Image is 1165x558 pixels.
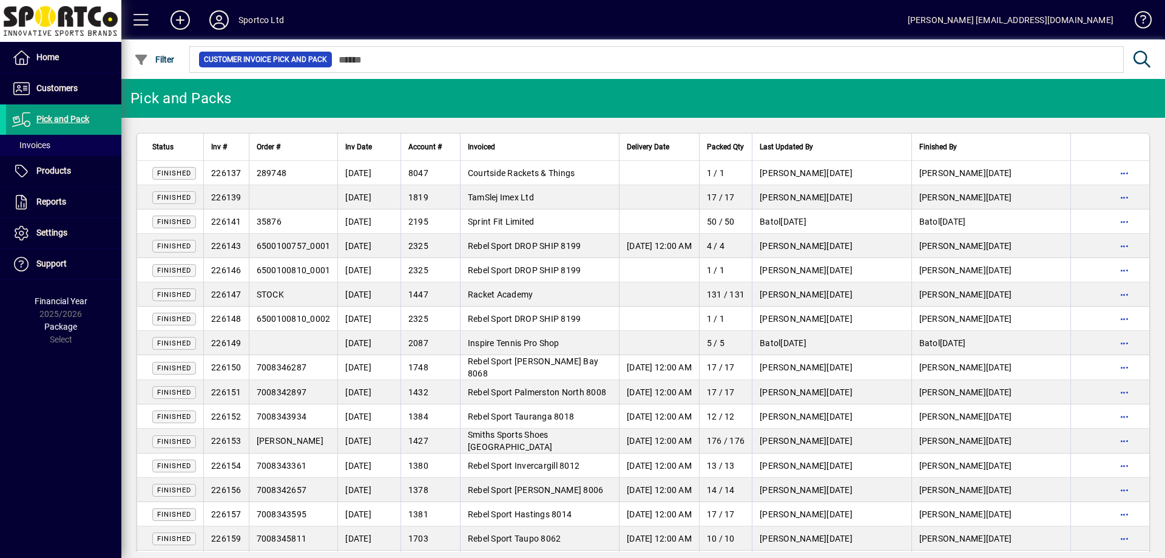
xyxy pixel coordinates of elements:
[157,169,191,177] span: Finished
[408,265,428,275] span: 2325
[760,338,780,348] span: Batol
[699,526,752,551] td: 10 / 10
[157,364,191,372] span: Finished
[131,49,178,70] button: Filter
[919,461,986,471] span: [PERSON_NAME]
[211,461,241,471] span: 226154
[211,314,241,324] span: 226148
[161,9,200,31] button: Add
[257,534,307,543] span: 7008345811
[760,534,826,543] span: [PERSON_NAME]
[157,291,191,299] span: Finished
[211,168,241,178] span: 226137
[699,234,752,258] td: 4 / 4
[337,185,400,209] td: [DATE]
[6,218,121,248] a: Settings
[211,290,241,299] span: 226147
[908,10,1113,30] div: [PERSON_NAME] [EMAIL_ADDRESS][DOMAIN_NAME]
[12,140,50,150] span: Invoices
[1115,309,1134,328] button: More options
[699,331,752,355] td: 5 / 5
[919,338,940,348] span: Batol
[760,436,826,446] span: [PERSON_NAME]
[134,55,175,64] span: Filter
[468,485,604,495] span: Rebel Sport [PERSON_NAME] 8006
[760,461,826,471] span: [PERSON_NAME]
[257,509,307,519] span: 7008343595
[468,356,598,378] span: Rebel Sport [PERSON_NAME] Bay 8068
[257,168,287,178] span: 289748
[337,234,400,258] td: [DATE]
[760,509,826,519] span: [PERSON_NAME]
[1115,407,1134,426] button: More options
[919,241,986,251] span: [PERSON_NAME]
[468,192,534,202] span: TamSlej Imex Ltd
[408,168,428,178] span: 8047
[152,140,174,154] span: Status
[760,140,813,154] span: Last Updated By
[157,511,191,519] span: Finished
[157,486,191,494] span: Finished
[911,454,1070,478] td: [DATE]
[257,412,307,421] span: 7008343934
[157,194,191,202] span: Finished
[468,338,559,348] span: Inspire Tennis Pro Shop
[911,209,1070,234] td: [DATE]
[699,258,752,282] td: 1 / 1
[699,209,752,234] td: 50 / 50
[752,161,911,185] td: [DATE]
[257,461,307,471] span: 7008343361
[919,534,986,543] span: [PERSON_NAME]
[337,429,400,454] td: [DATE]
[752,258,911,282] td: [DATE]
[257,241,331,251] span: 6500100757_0001
[760,412,826,421] span: [PERSON_NAME]
[345,140,372,154] span: Inv Date
[157,389,191,396] span: Finished
[707,140,744,154] span: Packed Qty
[257,265,331,275] span: 6500100810_0001
[157,315,191,323] span: Finished
[130,89,232,108] div: Pick and Packs
[760,241,826,251] span: [PERSON_NAME]
[919,140,957,154] span: Finished By
[752,454,911,478] td: [DATE]
[6,156,121,186] a: Products
[919,314,986,324] span: [PERSON_NAME]
[36,83,78,93] span: Customers
[337,404,400,429] td: [DATE]
[257,436,323,446] span: [PERSON_NAME]
[1126,2,1150,42] a: Knowledge Base
[408,436,428,446] span: 1427
[345,140,393,154] div: Inv Date
[211,534,241,543] span: 226159
[760,217,780,226] span: Batol
[408,314,428,324] span: 2325
[211,265,241,275] span: 226146
[1115,480,1134,500] button: More options
[408,290,428,299] span: 1447
[337,526,400,551] td: [DATE]
[699,282,752,307] td: 131 / 131
[408,338,428,348] span: 2087
[911,282,1070,307] td: [DATE]
[911,502,1070,526] td: [DATE]
[157,339,191,347] span: Finished
[919,265,986,275] span: [PERSON_NAME]
[257,387,307,397] span: 7008342897
[468,461,579,471] span: Rebel Sport Invercargill 8012
[468,387,606,397] span: Rebel Sport Palmerston North 8008
[6,73,121,104] a: Customers
[211,436,241,446] span: 226153
[468,509,572,519] span: Rebel Sport Hastings 8014
[408,412,428,421] span: 1384
[919,509,986,519] span: [PERSON_NAME]
[911,526,1070,551] td: [DATE]
[699,185,752,209] td: 17 / 17
[911,307,1070,331] td: [DATE]
[1115,212,1134,231] button: More options
[211,362,241,372] span: 226150
[408,461,428,471] span: 1380
[257,290,284,299] span: STOCK
[200,9,238,31] button: Profile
